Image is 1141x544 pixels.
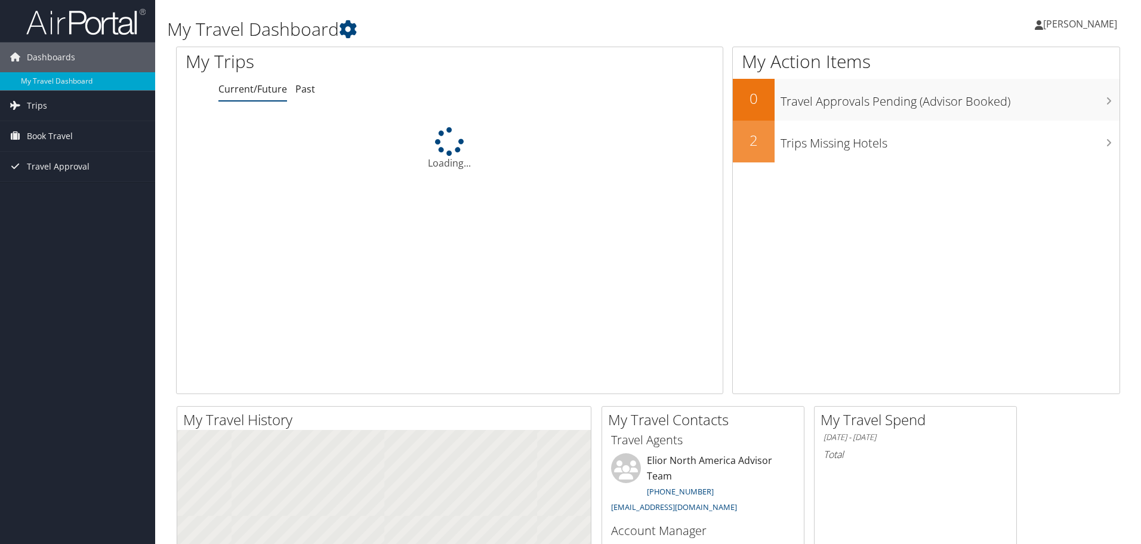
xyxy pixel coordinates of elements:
h6: [DATE] - [DATE] [824,432,1007,443]
h2: 0 [733,88,775,109]
span: Trips [27,91,47,121]
h1: My Action Items [733,49,1120,74]
h2: 2 [733,130,775,150]
span: [PERSON_NAME] [1043,17,1117,30]
h3: Trips Missing Hotels [781,129,1120,152]
span: Travel Approval [27,152,90,182]
li: Elior North America Advisor Team [605,453,801,517]
h1: My Trips [186,49,486,74]
a: [PERSON_NAME] [1035,6,1129,42]
h3: Account Manager [611,523,795,539]
h1: My Travel Dashboard [167,17,809,42]
img: airportal-logo.png [26,8,146,36]
h3: Travel Approvals Pending (Advisor Booked) [781,87,1120,110]
span: Book Travel [27,121,73,151]
a: [EMAIL_ADDRESS][DOMAIN_NAME] [611,502,737,512]
a: Current/Future [218,82,287,96]
a: [PHONE_NUMBER] [647,486,714,497]
h3: Travel Agents [611,432,795,448]
h2: My Travel Contacts [608,410,804,430]
span: Dashboards [27,42,75,72]
h6: Total [824,448,1007,461]
a: 0Travel Approvals Pending (Advisor Booked) [733,79,1120,121]
a: Past [295,82,315,96]
h2: My Travel Spend [821,410,1016,430]
h2: My Travel History [183,410,591,430]
a: 2Trips Missing Hotels [733,121,1120,162]
div: Loading... [177,127,723,170]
